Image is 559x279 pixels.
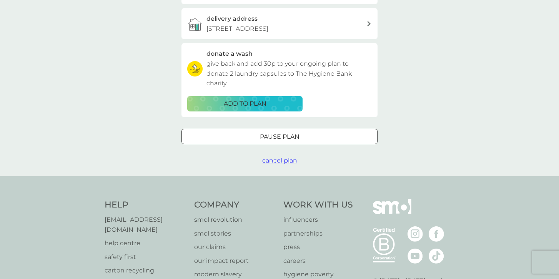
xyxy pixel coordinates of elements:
[206,24,268,34] p: [STREET_ADDRESS]
[283,242,353,252] a: press
[105,238,186,248] a: help centre
[194,229,276,239] a: smol stories
[105,199,186,211] h4: Help
[262,157,297,164] span: cancel plan
[105,252,186,262] a: safety first
[206,49,253,59] h3: donate a wash
[373,199,411,225] img: smol
[283,199,353,211] h4: Work With Us
[194,242,276,252] a: our claims
[187,96,303,111] button: ADD TO PLAN
[224,99,266,109] p: ADD TO PLAN
[283,256,353,266] a: careers
[194,256,276,266] a: our impact report
[181,129,378,144] button: Pause plan
[429,248,444,264] img: visit the smol Tiktok page
[105,215,186,234] a: [EMAIL_ADDRESS][DOMAIN_NAME]
[262,156,297,166] button: cancel plan
[194,215,276,225] a: smol revolution
[105,266,186,276] a: carton recycling
[206,14,258,24] h3: delivery address
[408,248,423,264] img: visit the smol Youtube page
[408,226,423,242] img: visit the smol Instagram page
[260,132,299,142] p: Pause plan
[283,229,353,239] a: partnerships
[181,8,378,39] a: delivery address[STREET_ADDRESS]
[194,199,276,211] h4: Company
[429,226,444,242] img: visit the smol Facebook page
[283,215,353,225] a: influencers
[206,59,372,88] p: give back and add 30p to your ongoing plan to donate 2 laundry capsules to The Hygiene Bank charity.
